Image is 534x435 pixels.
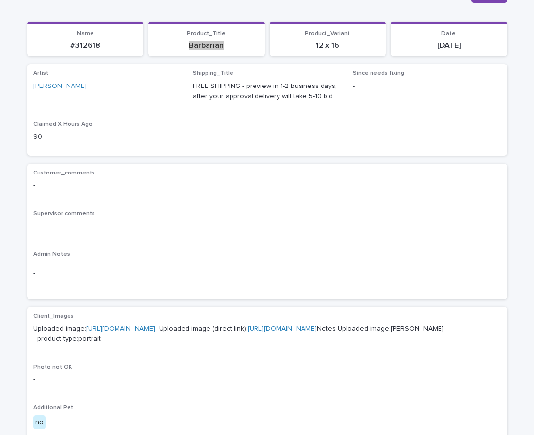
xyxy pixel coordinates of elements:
[33,324,501,345] p: Uploaded image: _Uploaded image (direct link): Notes Uploaded image:[PERSON_NAME] _product-type:p...
[33,180,501,191] p: -
[396,41,501,50] p: [DATE]
[33,81,87,91] a: [PERSON_NAME]
[77,31,94,37] span: Name
[193,70,233,76] span: Shipping_Title
[33,221,501,231] p: -
[248,326,317,332] a: [URL][DOMAIN_NAME]
[33,268,501,279] p: -
[33,70,48,76] span: Artist
[33,132,182,142] p: 90
[33,170,95,176] span: Customer_comments
[441,31,456,37] span: Date
[33,374,501,385] p: -
[33,415,46,430] div: no
[305,31,350,37] span: Product_Variant
[189,41,224,50] a: Barbarian
[353,81,501,91] p: -
[33,364,72,370] span: Photo not OK
[193,81,341,102] p: FREE SHIPPING - preview in 1-2 business days, after your approval delivery will take 5-10 b.d.
[353,70,404,76] span: Since needs fixing
[33,405,73,411] span: Additional Pet
[276,41,380,50] p: 12 x 16
[86,326,155,332] a: [URL][DOMAIN_NAME]
[33,41,138,50] p: #312618
[33,121,93,127] span: Claimed X Hours Ago
[33,251,70,257] span: Admin Notes
[33,313,74,319] span: Client_Images
[187,31,226,37] span: Product_Title
[33,211,95,217] span: Supervisor comments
